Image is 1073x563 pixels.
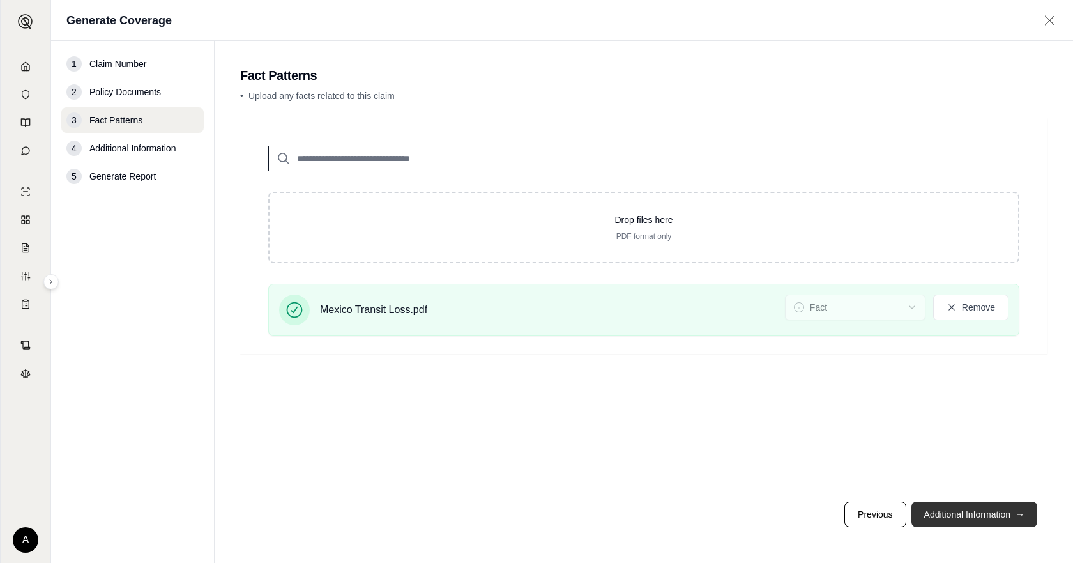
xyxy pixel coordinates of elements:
div: 1 [66,56,82,72]
h2: Fact Patterns [240,66,1047,84]
div: 3 [66,112,82,128]
div: 4 [66,141,82,156]
span: Policy Documents [89,86,161,98]
button: Additional Information→ [911,502,1037,527]
a: Policy Comparisons [8,207,43,233]
button: Expand sidebar [13,9,38,35]
button: Previous [844,502,906,527]
img: Expand sidebar [18,14,33,29]
p: PDF format only [290,231,998,242]
a: Chat [8,138,43,164]
a: Documents Vault [8,82,43,107]
span: • [240,91,243,101]
span: Fact Patterns [89,114,142,127]
span: Generate Report [89,170,156,183]
h1: Generate Coverage [66,12,172,29]
div: 2 [66,84,82,100]
span: Upload any facts related to this claim [248,91,395,101]
a: Coverage Table [8,291,43,317]
a: Prompt Library [8,110,43,135]
button: Expand sidebar [43,274,59,289]
span: → [1016,508,1024,521]
span: Additional Information [89,142,176,155]
a: Custom Report [8,263,43,289]
p: Drop files here [290,213,998,226]
a: Home [8,54,43,79]
a: Legal Search Engine [8,360,43,386]
a: Contract Analysis [8,332,43,358]
button: Remove [933,295,1008,320]
span: Claim Number [89,58,146,70]
a: Single Policy [8,179,43,204]
div: A [13,527,38,553]
a: Claim Coverage [8,235,43,261]
span: Mexico Transit Loss.pdf [320,302,427,318]
div: 5 [66,169,82,184]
